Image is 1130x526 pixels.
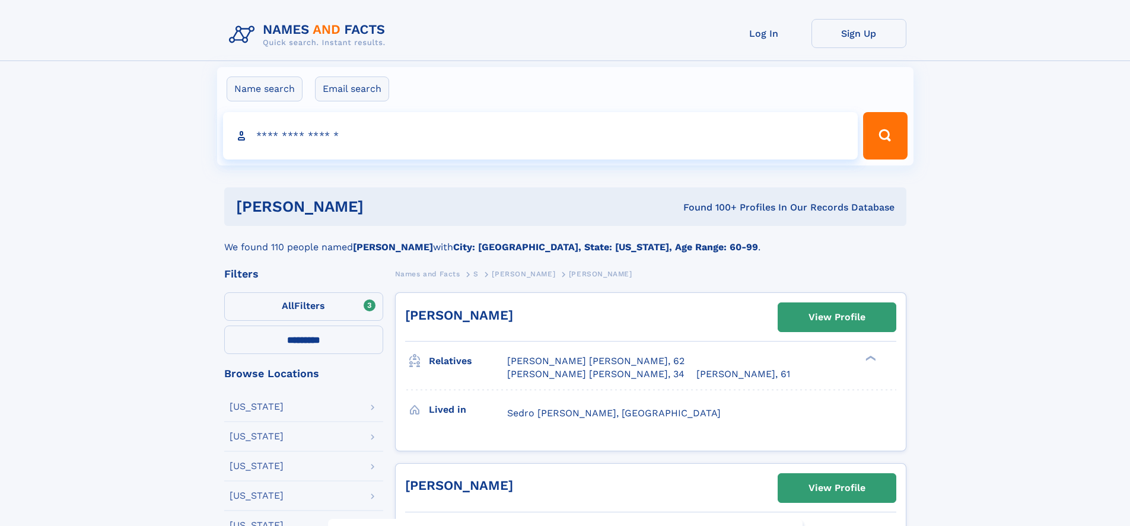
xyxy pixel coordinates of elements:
label: Filters [224,292,383,321]
a: Log In [717,19,811,48]
a: [PERSON_NAME] [405,308,513,323]
div: [US_STATE] [230,432,284,441]
div: Browse Locations [224,368,383,379]
a: [PERSON_NAME] [492,266,555,281]
div: ❯ [862,355,877,362]
a: [PERSON_NAME], 61 [696,368,790,381]
a: View Profile [778,474,896,502]
a: [PERSON_NAME] [PERSON_NAME], 34 [507,368,685,381]
a: [PERSON_NAME] [405,478,513,493]
label: Name search [227,76,303,101]
span: Sedro [PERSON_NAME], [GEOGRAPHIC_DATA] [507,407,721,419]
span: [PERSON_NAME] [569,270,632,278]
div: We found 110 people named with . [224,226,906,254]
a: Names and Facts [395,266,460,281]
div: Found 100+ Profiles In Our Records Database [523,201,895,214]
div: [US_STATE] [230,491,284,501]
label: Email search [315,76,389,101]
div: [US_STATE] [230,402,284,412]
h1: [PERSON_NAME] [236,199,524,214]
h3: Relatives [429,351,507,371]
div: Filters [224,269,383,279]
a: Sign Up [811,19,906,48]
b: City: [GEOGRAPHIC_DATA], State: [US_STATE], Age Range: 60-99 [453,241,758,253]
span: S [473,270,479,278]
h3: Lived in [429,400,507,420]
div: View Profile [808,474,865,502]
a: S [473,266,479,281]
button: Search Button [863,112,907,160]
div: View Profile [808,304,865,331]
div: [US_STATE] [230,461,284,471]
img: Logo Names and Facts [224,19,395,51]
b: [PERSON_NAME] [353,241,433,253]
span: [PERSON_NAME] [492,270,555,278]
a: [PERSON_NAME] [PERSON_NAME], 62 [507,355,685,368]
a: View Profile [778,303,896,331]
input: search input [223,112,858,160]
span: All [282,300,294,311]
